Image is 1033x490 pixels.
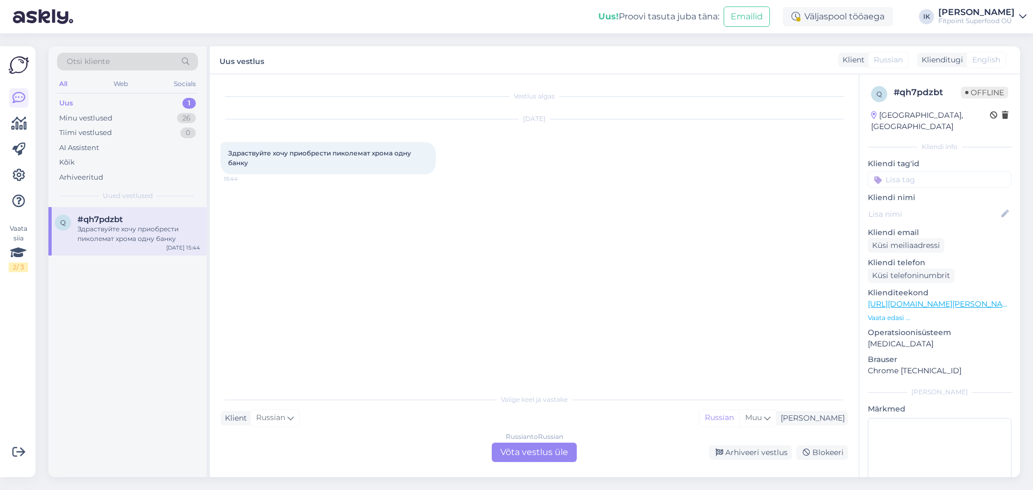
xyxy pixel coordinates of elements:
[9,55,29,75] img: Askly Logo
[961,87,1008,98] span: Offline
[59,143,99,153] div: AI Assistent
[166,244,200,252] div: [DATE] 15:44
[838,54,865,66] div: Klient
[172,77,198,91] div: Socials
[224,175,264,183] span: 15:44
[59,157,75,168] div: Kõik
[9,224,28,272] div: Vaata siia
[598,10,719,23] div: Proovi tasuta juba täna:
[938,17,1015,25] div: Fitpoint Superfood OÜ
[598,11,619,22] b: Uus!
[9,262,28,272] div: 2 / 3
[60,218,66,226] span: q
[919,9,934,24] div: IK
[57,77,69,91] div: All
[182,98,196,109] div: 1
[745,413,762,422] span: Muu
[868,299,1016,309] a: [URL][DOMAIN_NAME][PERSON_NAME]
[59,113,112,124] div: Minu vestlused
[221,413,247,424] div: Klient
[492,443,577,462] div: Võta vestlus üle
[868,158,1011,169] p: Kliendi tag'id
[868,238,944,253] div: Küsi meiliaadressi
[77,224,200,244] div: Здраствуйте хочу приобрести пиколемат хрома одну банку
[874,54,903,66] span: Russian
[796,445,848,460] div: Blokeeri
[59,127,112,138] div: Tiimi vestlused
[776,413,845,424] div: [PERSON_NAME]
[103,191,153,201] span: Uued vestlused
[868,338,1011,350] p: [MEDICAL_DATA]
[868,287,1011,299] p: Klienditeekond
[868,142,1011,152] div: Kliendi info
[868,313,1011,323] p: Vaata edasi ...
[868,387,1011,397] div: [PERSON_NAME]
[221,395,848,404] div: Valige keel ja vastake
[917,54,963,66] div: Klienditugi
[506,432,563,442] div: Russian to Russian
[868,257,1011,268] p: Kliendi telefon
[972,54,1000,66] span: English
[177,113,196,124] div: 26
[876,90,882,98] span: q
[221,114,848,124] div: [DATE]
[256,412,285,424] span: Russian
[868,192,1011,203] p: Kliendi nimi
[59,98,73,109] div: Uus
[868,327,1011,338] p: Operatsioonisüsteem
[783,7,893,26] div: Väljaspool tööaega
[699,410,739,426] div: Russian
[59,172,103,183] div: Arhiveeritud
[871,110,990,132] div: [GEOGRAPHIC_DATA], [GEOGRAPHIC_DATA]
[67,56,110,67] span: Otsi kliente
[868,354,1011,365] p: Brauser
[220,53,264,67] label: Uus vestlus
[868,365,1011,377] p: Chrome [TECHNICAL_ID]
[724,6,770,27] button: Emailid
[709,445,792,460] div: Arhiveeri vestlus
[180,127,196,138] div: 0
[111,77,130,91] div: Web
[77,215,123,224] span: #qh7pdzbt
[868,403,1011,415] p: Märkmed
[868,268,954,283] div: Küsi telefoninumbrit
[938,8,1027,25] a: [PERSON_NAME]Fitpoint Superfood OÜ
[868,227,1011,238] p: Kliendi email
[221,91,848,101] div: Vestlus algas
[894,86,961,99] div: # qh7pdzbt
[228,149,413,167] span: Здраствуйте хочу приобрести пиколемат хрома одну банку
[868,208,999,220] input: Lisa nimi
[938,8,1015,17] div: [PERSON_NAME]
[868,172,1011,188] input: Lisa tag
